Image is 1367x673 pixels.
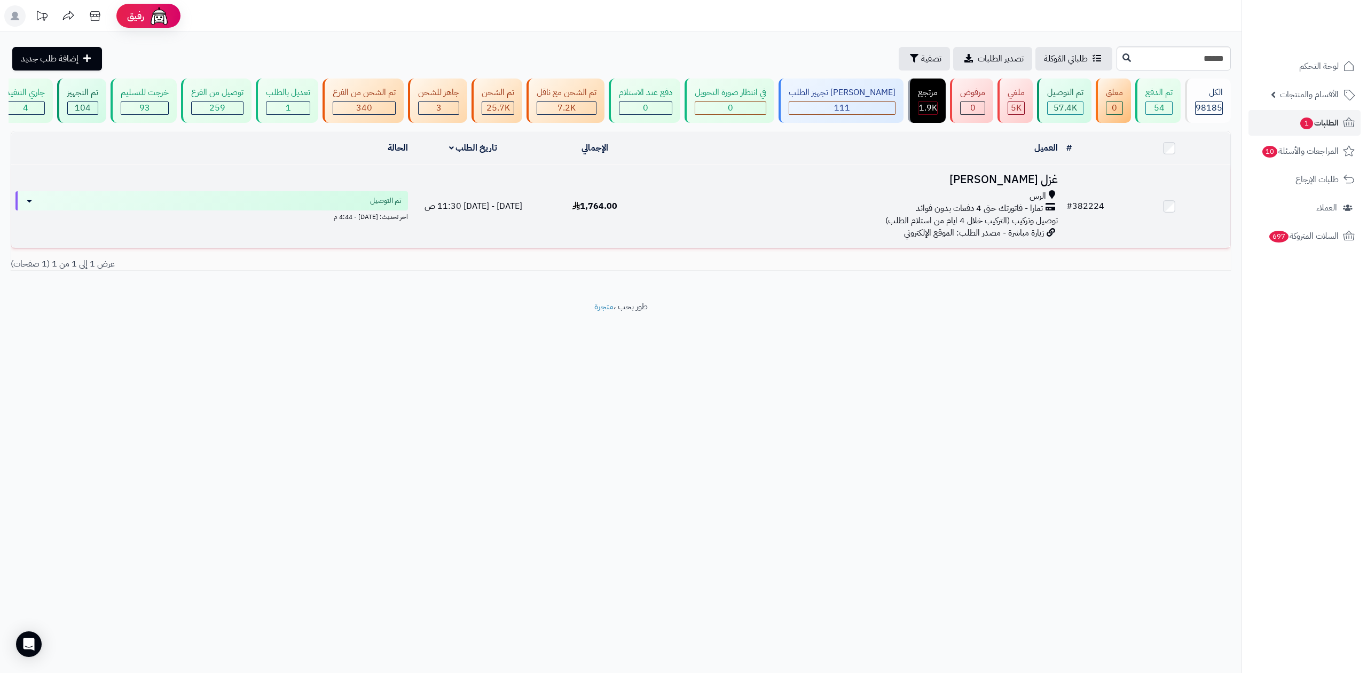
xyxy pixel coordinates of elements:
[643,101,648,114] span: 0
[333,102,395,114] div: 340
[1133,79,1183,123] a: تم الدفع 54
[695,87,766,99] div: في انتظار صورة التحويل
[1248,167,1361,192] a: طلبات الإرجاع
[1066,200,1104,213] a: #382224
[1106,87,1123,99] div: معلق
[16,631,42,657] div: Open Intercom Messenger
[139,101,150,114] span: 93
[961,102,985,114] div: 0
[1248,138,1361,164] a: المراجعات والأسئلة10
[904,226,1044,239] span: زيارة مباشرة - مصدر الطلب: الموقع الإلكتروني
[619,87,672,99] div: دفع عند الاستلام
[978,52,1024,65] span: تصدير الطلبات
[1094,79,1133,123] a: معلق 0
[1269,231,1289,242] span: 697
[1316,200,1337,215] span: العملاء
[419,102,459,114] div: 3
[121,102,168,114] div: 93
[1054,101,1077,114] span: 57.4K
[388,142,408,154] a: الحالة
[1106,102,1122,114] div: 0
[1248,110,1361,136] a: الطلبات1
[660,174,1057,186] h3: غزل [PERSON_NAME]
[728,101,733,114] span: 0
[524,79,607,123] a: تم الشحن مع ناقل 7.2K
[1030,190,1046,202] span: الرس
[1112,101,1117,114] span: 0
[899,47,950,71] button: تصفية
[209,101,225,114] span: 259
[1248,195,1361,221] a: العملاء
[919,101,937,114] span: 1.9K
[557,101,576,114] span: 7.2K
[1248,223,1361,249] a: السلات المتروكة697
[179,79,254,123] a: توصيل من الفرع 259
[12,47,102,71] a: إضافة طلب جديد
[885,214,1058,227] span: توصيل وتركيب (التركيب خلال 4 ايام من استلام الطلب)
[1299,59,1339,74] span: لوحة التحكم
[1183,79,1233,123] a: الكل98185
[1035,79,1094,123] a: تم التوصيل 57.4K
[1048,102,1083,114] div: 57416
[286,101,291,114] span: 1
[953,47,1032,71] a: تصدير الطلبات
[789,102,895,114] div: 111
[918,102,937,114] div: 1874
[1295,172,1339,187] span: طلبات الإرجاع
[1066,200,1072,213] span: #
[449,142,498,154] a: تاريخ الطلب
[486,101,510,114] span: 25.7K
[1154,101,1165,114] span: 54
[1280,87,1339,102] span: الأقسام والمنتجات
[1145,87,1173,99] div: تم الدفع
[906,79,948,123] a: مرتجع 1.9K
[191,87,243,99] div: توصيل من الفرع
[1300,118,1313,129] span: 1
[121,87,169,99] div: خرجت للتسليم
[108,79,179,123] a: خرجت للتسليم 93
[127,10,144,22] span: رفيق
[918,87,938,99] div: مرتجع
[1035,47,1112,71] a: طلباتي المُوكلة
[970,101,976,114] span: 0
[1034,142,1058,154] a: العميل
[995,79,1035,123] a: ملغي 5K
[482,102,514,114] div: 25674
[537,102,596,114] div: 7222
[789,87,895,99] div: [PERSON_NAME] تجهيز الطلب
[1008,87,1025,99] div: ملغي
[695,102,766,114] div: 0
[55,79,108,123] a: تم التجهيز 104
[1261,144,1339,159] span: المراجعات والأسئلة
[418,87,459,99] div: جاهز للشحن
[1299,115,1339,130] span: الطلبات
[6,102,44,114] div: 4
[1066,142,1072,154] a: #
[68,102,98,114] div: 104
[75,101,91,114] span: 104
[356,101,372,114] span: 340
[682,79,776,123] a: في انتظار صورة التحويل 0
[921,52,941,65] span: تصفية
[948,79,995,123] a: مرفوض 0
[1195,87,1223,99] div: الكل
[406,79,469,123] a: جاهز للشحن 3
[619,102,672,114] div: 0
[28,5,55,29] a: تحديثات المنصة
[469,79,524,123] a: تم الشحن 25.7K
[425,200,522,213] span: [DATE] - [DATE] 11:30 ص
[254,79,320,123] a: تعديل بالطلب 1
[148,5,170,27] img: ai-face.png
[1008,102,1024,114] div: 5030
[482,87,514,99] div: تم الشحن
[436,101,442,114] span: 3
[15,210,408,222] div: اخر تحديث: [DATE] - 4:44 م
[1196,101,1222,114] span: 98185
[1044,52,1088,65] span: طلباتي المُوكلة
[594,300,614,313] a: متجرة
[192,102,243,114] div: 259
[960,87,985,99] div: مرفوض
[1268,229,1339,244] span: السلات المتروكة
[537,87,596,99] div: تم الشحن مع ناقل
[607,79,682,123] a: دفع عند الاستلام 0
